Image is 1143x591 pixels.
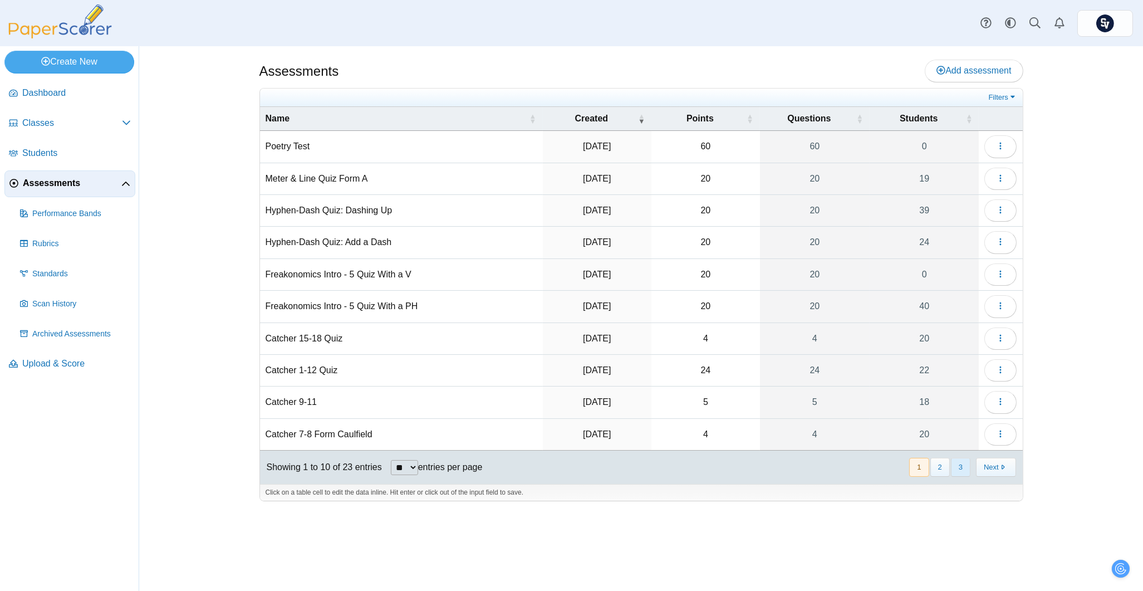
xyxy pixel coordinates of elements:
[760,387,870,418] a: 5
[22,87,131,99] span: Dashboard
[856,107,863,130] span: Questions : Activate to sort
[651,419,760,451] td: 4
[22,117,122,129] span: Classes
[4,170,135,197] a: Assessments
[976,458,1016,476] button: Next
[260,387,543,418] td: Catcher 9-11
[583,237,611,247] time: Jan 13, 2025 at 5:07 PM
[908,458,1016,476] nav: pagination
[4,351,135,378] a: Upload & Score
[583,174,611,183] time: Jan 27, 2025 at 10:28 AM
[760,355,870,386] a: 24
[4,110,135,137] a: Classes
[651,323,760,355] td: 4
[16,231,135,257] a: Rubrics
[23,177,121,189] span: Assessments
[22,358,131,370] span: Upload & Score
[260,227,543,258] td: Hyphen-Dash Quiz: Add a Dash
[575,114,609,123] span: Created
[930,458,950,476] button: 2
[651,227,760,258] td: 20
[583,397,611,407] time: Nov 3, 2024 at 10:12 PM
[583,334,611,343] time: Nov 15, 2024 at 5:28 PM
[4,140,135,167] a: Students
[1096,14,1114,32] img: ps.PvyhDibHWFIxMkTk
[965,107,972,130] span: Students : Activate to sort
[760,291,870,322] a: 20
[870,323,979,354] a: 20
[529,107,536,130] span: Name : Activate to sort
[747,107,753,130] span: Points : Activate to sort
[760,195,870,226] a: 20
[16,321,135,348] a: Archived Assessments
[870,387,979,418] a: 18
[583,206,611,215] time: Jan 13, 2025 at 5:10 PM
[870,163,979,194] a: 19
[936,66,1011,75] span: Add assessment
[760,259,870,290] a: 20
[260,131,543,163] td: Poetry Test
[909,458,929,476] button: 1
[260,323,543,355] td: Catcher 15-18 Quiz
[22,147,131,159] span: Students
[870,227,979,258] a: 24
[651,387,760,418] td: 5
[260,355,543,387] td: Catcher 1-12 Quiz
[686,114,714,123] span: Points
[651,163,760,195] td: 20
[16,201,135,227] a: Performance Bands
[4,51,134,73] a: Create New
[4,80,135,107] a: Dashboard
[16,261,135,287] a: Standards
[32,299,131,310] span: Scan History
[260,259,543,291] td: Freakonomics Intro - 5 Quiz With a V
[260,484,1023,501] div: Click on a table cell to edit the data inline. Hit enter or click out of the input field to save.
[870,259,979,290] a: 0
[32,268,131,280] span: Standards
[418,462,483,472] label: entries per page
[1047,11,1072,36] a: Alerts
[651,291,760,323] td: 20
[951,458,970,476] button: 3
[583,365,611,375] time: Nov 11, 2024 at 5:45 PM
[583,141,611,151] time: Feb 13, 2025 at 7:29 AM
[870,419,979,450] a: 20
[651,355,760,387] td: 24
[870,355,979,386] a: 22
[32,329,131,340] span: Archived Assessments
[259,62,339,81] h1: Assessments
[651,131,760,163] td: 60
[260,163,543,195] td: Meter & Line Quiz Form A
[925,60,1023,82] a: Add assessment
[16,291,135,318] a: Scan History
[870,291,979,322] a: 40
[870,195,979,226] a: 39
[1096,14,1114,32] span: Chris Paolelli
[266,114,290,123] span: Name
[760,163,870,194] a: 20
[260,419,543,451] td: Catcher 7-8 Form Caulfield
[651,195,760,227] td: 20
[260,195,543,227] td: Hyphen-Dash Quiz: Dashing Up
[760,227,870,258] a: 20
[583,301,611,311] time: Jan 7, 2025 at 5:27 PM
[870,131,979,162] a: 0
[32,208,131,219] span: Performance Bands
[787,114,831,123] span: Questions
[583,270,611,279] time: Jan 10, 2025 at 7:56 AM
[583,429,611,439] time: Oct 30, 2024 at 6:05 PM
[900,114,938,123] span: Students
[260,451,382,484] div: Showing 1 to 10 of 23 entries
[1077,10,1133,37] a: ps.PvyhDibHWFIxMkTk
[651,259,760,291] td: 20
[760,131,870,162] a: 60
[260,291,543,323] td: Freakonomics Intro - 5 Quiz With a PH
[4,31,116,40] a: PaperScorer
[986,92,1020,103] a: Filters
[760,419,870,450] a: 4
[638,107,645,130] span: Created : Activate to remove sorting
[760,323,870,354] a: 4
[4,4,116,38] img: PaperScorer
[32,238,131,250] span: Rubrics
